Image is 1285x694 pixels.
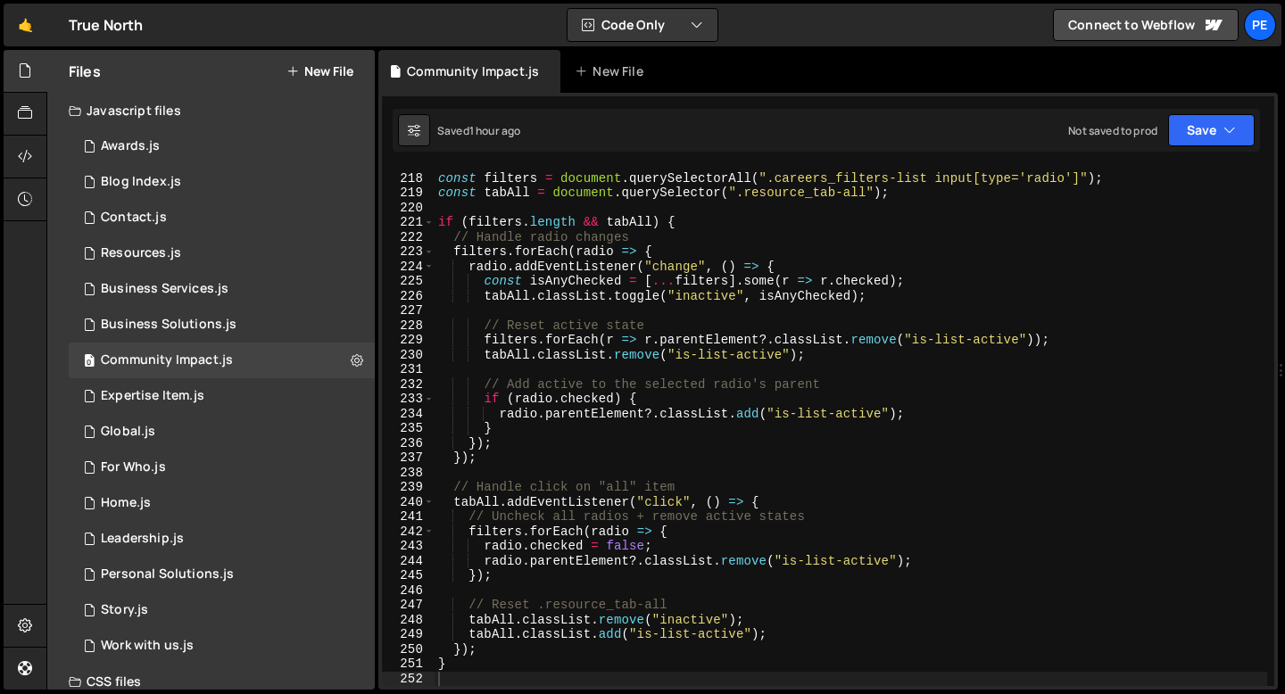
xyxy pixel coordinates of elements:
[382,392,435,407] div: 233
[382,421,435,436] div: 235
[437,123,520,138] div: Saved
[382,672,435,687] div: 252
[382,539,435,554] div: 243
[382,525,435,540] div: 242
[382,186,435,201] div: 219
[101,174,181,190] div: Blog Index.js
[69,128,375,164] div: 15265/42961.js
[101,388,204,404] div: Expertise Item.js
[382,495,435,510] div: 240
[382,583,435,599] div: 246
[101,317,236,333] div: Business Solutions.js
[286,64,353,78] button: New File
[382,377,435,392] div: 232
[382,260,435,275] div: 224
[382,509,435,525] div: 241
[69,592,375,628] div: 15265/41470.js
[568,9,717,41] button: Code Only
[101,352,233,368] div: Community Impact.js
[4,4,47,46] a: 🤙
[382,333,435,348] div: 229
[382,657,435,672] div: 251
[382,230,435,245] div: 222
[407,62,539,80] div: Community Impact.js
[69,271,375,307] div: 15265/41855.js
[382,303,435,318] div: 227
[382,642,435,657] div: 250
[382,613,435,628] div: 248
[382,568,435,583] div: 245
[69,200,375,235] div: 15265/42978.js
[1053,9,1239,41] a: Connect to Webflow
[84,355,95,369] span: 0
[69,14,144,36] div: True North
[69,307,375,343] div: 15265/41786.js
[69,521,375,557] div: 15265/41431.js
[469,123,521,138] div: 1 hour ago
[69,450,375,485] div: 15265/40950.js
[382,289,435,304] div: 226
[69,343,375,378] div: 15265/41843.js
[69,378,375,414] div: 15265/41621.js
[69,414,375,450] div: 15265/40084.js
[382,466,435,481] div: 238
[101,566,234,582] div: Personal Solutions.js
[69,164,375,200] div: 15265/41334.js
[101,210,167,226] div: Contact.js
[382,171,435,186] div: 218
[101,245,181,261] div: Resources.js
[47,93,375,128] div: Javascript files
[382,598,435,613] div: 247
[1168,114,1255,146] button: Save
[69,628,375,664] div: 15265/41878.js
[382,436,435,451] div: 236
[382,244,435,260] div: 223
[382,362,435,377] div: 231
[382,407,435,422] div: 234
[382,554,435,569] div: 244
[382,201,435,216] div: 220
[382,627,435,642] div: 249
[1244,9,1276,41] a: Pe
[69,235,375,271] div: 15265/43574.js
[101,531,184,547] div: Leadership.js
[101,424,155,440] div: Global.js
[69,485,375,521] div: 15265/40175.js
[101,138,160,154] div: Awards.js
[382,450,435,466] div: 237
[1068,123,1157,138] div: Not saved to prod
[382,215,435,230] div: 221
[101,495,151,511] div: Home.js
[101,638,194,654] div: Work with us.js
[382,274,435,289] div: 225
[382,480,435,495] div: 239
[69,557,375,592] div: 15265/41190.js
[101,602,148,618] div: Story.js
[101,281,228,297] div: Business Services.js
[382,318,435,334] div: 228
[69,62,101,81] h2: Files
[101,459,166,475] div: For Who.js
[575,62,650,80] div: New File
[382,348,435,363] div: 230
